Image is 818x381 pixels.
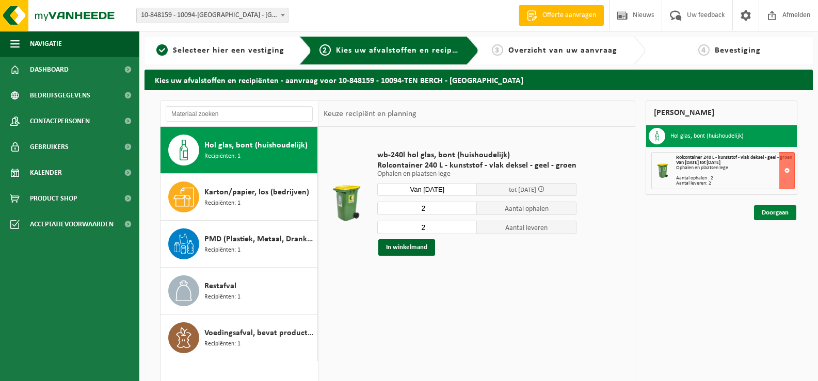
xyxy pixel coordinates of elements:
button: In winkelmand [378,239,435,256]
span: Bevestiging [715,46,761,55]
span: Kies uw afvalstoffen en recipiënten [336,46,478,55]
span: tot [DATE] [509,187,536,193]
strong: Van [DATE] tot [DATE] [676,160,720,165]
span: Offerte aanvragen [540,10,599,21]
button: Voedingsafval, bevat producten van dierlijke oorsprong, onverpakt, categorie 3 Recipiënten: 1 [161,314,318,361]
span: 3 [492,44,503,56]
span: Karton/papier, los (bedrijven) [204,186,309,198]
div: Keuze recipiënt en planning [318,101,422,127]
span: 2 [319,44,331,56]
span: Recipiënten: 1 [204,245,240,255]
span: Rolcontainer 240 L - kunststof - vlak deksel - geel - groen [377,160,576,171]
span: 4 [698,44,710,56]
span: Restafval [204,280,236,292]
h3: Hol glas, bont (huishoudelijk) [670,128,744,144]
button: Restafval Recipiënten: 1 [161,268,318,314]
h2: Kies uw afvalstoffen en recipiënten - aanvraag voor 10-848159 - 10094-TEN BERCH - [GEOGRAPHIC_DATA] [145,70,813,90]
span: Bedrijfsgegevens [30,82,90,108]
div: Aantal ophalen : 2 [676,176,794,181]
input: Selecteer datum [377,183,477,196]
span: Recipiënten: 1 [204,152,240,161]
a: 1Selecteer hier een vestiging [150,44,291,57]
span: Overzicht van uw aanvraag [508,46,617,55]
span: 10-848159 - 10094-TEN BERCH - ANTWERPEN [137,8,288,23]
p: Ophalen en plaatsen lege [377,171,576,178]
span: PMD (Plastiek, Metaal, Drankkartons) (bedrijven) [204,233,315,245]
span: Navigatie [30,31,62,57]
input: Materiaal zoeken [166,106,313,122]
button: Karton/papier, los (bedrijven) Recipiënten: 1 [161,174,318,221]
span: Rolcontainer 240 L - kunststof - vlak deksel - geel - groen [676,155,792,160]
span: Contactpersonen [30,108,90,134]
span: Selecteer hier een vestiging [173,46,284,55]
div: Aantal leveren: 2 [676,181,794,186]
a: Offerte aanvragen [519,5,604,26]
button: Hol glas, bont (huishoudelijk) Recipiënten: 1 [161,127,318,174]
span: Voedingsafval, bevat producten van dierlijke oorsprong, onverpakt, categorie 3 [204,327,315,339]
span: 1 [156,44,168,56]
a: Doorgaan [754,205,796,220]
span: Kalender [30,160,62,186]
span: Product Shop [30,186,77,211]
span: Recipiënten: 1 [204,339,240,349]
div: Ophalen en plaatsen lege [676,165,794,171]
span: wb-240l hol glas, bont (huishoudelijk) [377,150,576,160]
span: Hol glas, bont (huishoudelijk) [204,139,308,152]
span: Acceptatievoorwaarden [30,211,114,237]
span: Recipiënten: 1 [204,198,240,208]
span: Gebruikers [30,134,69,160]
span: Recipiënten: 1 [204,292,240,302]
span: 10-848159 - 10094-TEN BERCH - ANTWERPEN [136,8,288,23]
span: Aantal leveren [477,221,576,234]
span: Dashboard [30,57,69,82]
button: PMD (Plastiek, Metaal, Drankkartons) (bedrijven) Recipiënten: 1 [161,221,318,268]
span: Aantal ophalen [477,202,576,215]
div: [PERSON_NAME] [646,101,797,125]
